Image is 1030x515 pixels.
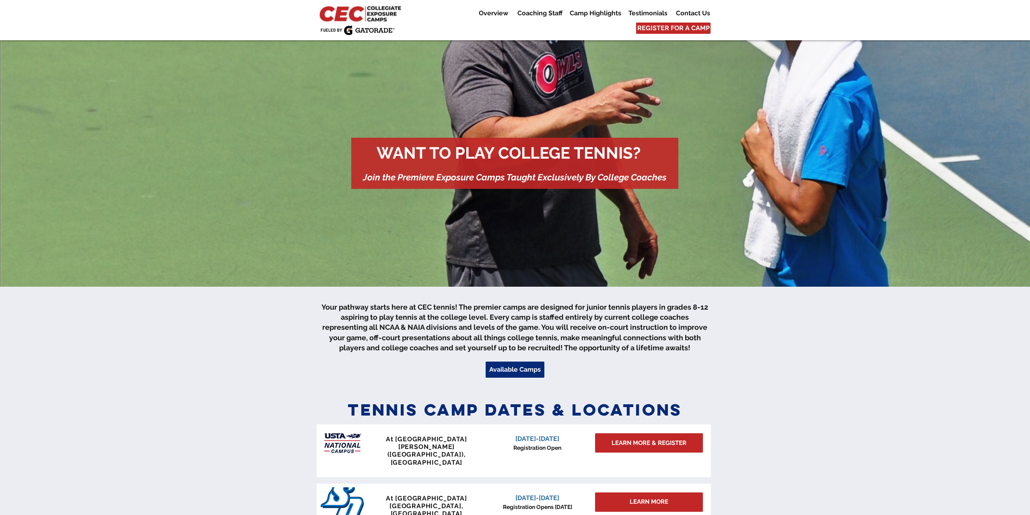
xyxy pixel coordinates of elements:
img: Fueled by Gatorade.png [320,25,395,35]
nav: Site [447,8,713,18]
img: USTA Campus image_edited.jpg [320,428,364,458]
span: LEARN MORE & REGISTER [612,439,686,447]
a: Available Camps [486,362,544,378]
img: CEC Logo Primary_edited.jpg [318,4,405,23]
span: Registration Opens [DATE] [503,504,572,510]
a: REGISTER FOR A CAMP [636,23,711,34]
span: [DATE]-[DATE] [515,494,559,502]
a: Camp Highlights [564,8,622,18]
a: Overview [473,8,511,18]
a: Contact Us [670,8,713,18]
a: Testimonials [622,8,669,18]
span: REGISTER FOR A CAMP [637,24,710,33]
span: Your pathway starts here at CEC tennis! The premier camps are designed for junior tennis players ... [321,303,708,352]
span: Registration Open [513,445,561,451]
span: Available Camps [489,365,541,374]
p: Contact Us [672,8,714,18]
span: Join the Premiere Exposure Camps Taught Exclusively By College Coaches [363,172,667,182]
div: LEARN MORE [595,492,703,512]
span: At [GEOGRAPHIC_DATA] [386,494,467,502]
span: WANT TO PLAY COLLEGE TENNIS? [377,143,641,162]
span: LEARN MORE [630,498,668,506]
span: [PERSON_NAME] ([GEOGRAPHIC_DATA]), [GEOGRAPHIC_DATA] [387,443,466,466]
a: Coaching Staff [511,8,563,18]
p: Coaching Staff [513,8,566,18]
p: Camp Highlights [566,8,625,18]
a: LEARN MORE & REGISTER [595,433,703,453]
span: At [GEOGRAPHIC_DATA] [386,435,467,443]
span: Tennis Camp Dates & Locations [348,399,682,420]
span: [DATE]-[DATE] [515,435,559,443]
p: Overview [475,8,512,18]
p: Testimonials [624,8,672,18]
